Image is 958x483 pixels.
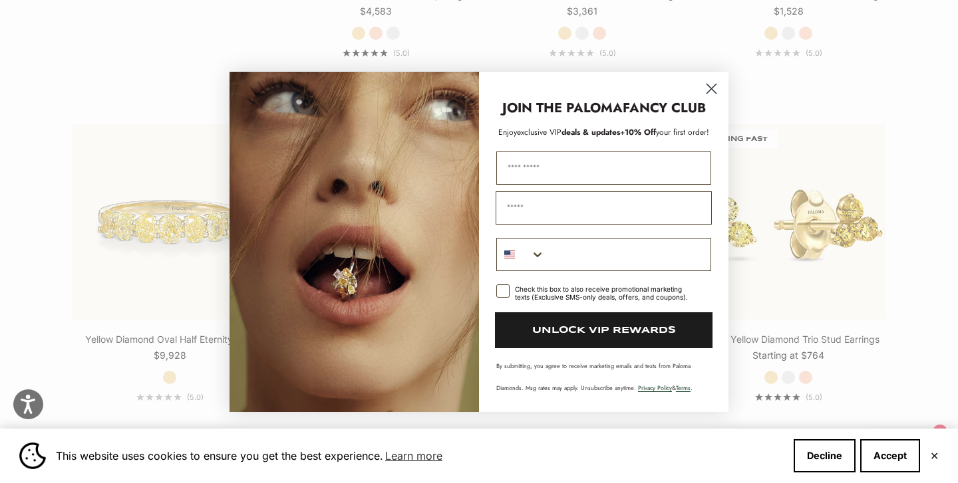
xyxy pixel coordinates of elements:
[230,72,479,412] img: Loading...
[19,442,46,469] img: Cookie banner
[504,249,515,260] img: United States
[625,126,656,138] span: 10% Off
[794,439,856,472] button: Decline
[623,98,706,118] strong: FANCY CLUB
[638,383,672,392] a: Privacy Policy
[496,151,711,185] input: First Name
[495,312,713,348] button: UNLOCK VIP REWARDS
[860,439,920,472] button: Accept
[676,383,691,392] a: Terms
[496,361,711,392] p: By submitting, you agree to receive marketing emails and texts from Paloma Diamonds. Msg rates ma...
[383,446,444,466] a: Learn more
[620,126,709,138] span: + your first order!
[56,446,783,466] span: This website uses cookies to ensure you get the best experience.
[497,239,545,270] button: Search Countries
[496,191,712,225] input: Email
[517,126,620,138] span: deals & updates
[700,77,723,100] button: Close dialog
[638,383,693,392] span: & .
[498,126,517,138] span: Enjoy
[930,452,939,460] button: Close
[502,98,623,118] strong: JOIN THE PALOMA
[517,126,561,138] span: exclusive VIP
[515,285,695,301] div: Check this box to also receive promotional marketing texts (Exclusive SMS-only deals, offers, and...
